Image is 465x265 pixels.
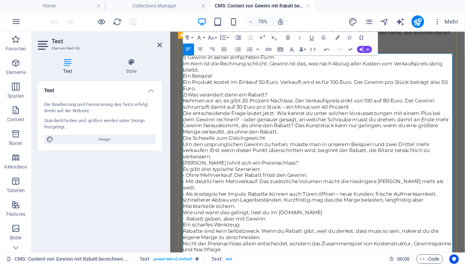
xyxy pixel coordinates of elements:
button: Insert Link [263,43,274,55]
button: Design [44,135,156,144]
button: Mehr [430,15,461,28]
span: Es gibt drei typische Szenarien: [17,179,121,187]
button: Subscript [268,32,280,43]
div: Standard-Farben und -größen werden unter Design festgelegt. [44,118,156,131]
button: Confirm (⌘+⏎) [345,43,357,55]
button: Strikethrough [318,32,329,43]
h4: Text [38,81,162,95]
button: Colors [332,32,344,43]
button: publish [411,15,424,28]
p: Boxen [9,140,22,146]
span: : [403,256,404,262]
p: Spalten [7,93,24,99]
a: Klick, um Auswahl aufzuheben. Doppelklick öffnet Seitenverwaltung [6,254,128,264]
span: Die entscheidende Frage lautet jetzt: Wie kannst du unter solchen Voraussetzungen mit einem Plus ... [17,105,372,137]
p: Content [7,117,24,123]
p: Akkordeon [4,164,27,170]
button: design [348,17,358,26]
button: Redo (⌘⇧Z) [333,43,345,55]
span: Design [56,135,153,144]
span: AI [366,48,370,51]
span: Klick zum Auswählen. Doppelklick zum Bearbeiten [211,254,221,264]
h6: 75% [257,17,269,26]
button: AI [357,46,372,53]
p: Elemente [6,69,26,76]
span: Ein Produkt kostet im Einkauf 50 Euro. Verkauft wird es für 100 Euro. Der Gewinn pro Stück beträg... [17,63,370,80]
button: Data Bindings [298,43,307,55]
button: Line Height [218,32,230,43]
h4: Collections-Manager [105,2,210,10]
h4: Style [100,58,162,75]
button: Font Size [206,32,218,43]
button: Special Characters [356,32,367,43]
p: Tabellen [7,187,25,194]
button: Underline (⌘U) [306,32,318,43]
span: [PERSON_NAME] lohnt sich ein Preisnachlass? [17,171,171,179]
h4: Text [38,58,100,75]
span: Wie und wann das gelingt, liest du im [DOMAIN_NAME] [17,237,203,245]
button: Icons [344,32,355,43]
button: 75% [245,17,273,26]
nav: breadcrumb [139,254,232,264]
h2: Text [52,38,162,45]
span: Code [420,254,439,264]
button: Decrease Indent [245,32,256,43]
button: Insert Table [275,43,286,55]
button: Usercentrics [449,254,459,264]
i: Design (Strg+Alt+Y) [348,17,357,26]
span: Mehr [433,18,458,26]
button: Italic (⌘I) [294,32,306,43]
button: Undo (⌘Z) [322,43,333,55]
button: Font Family [195,32,206,43]
h4: CMS: Content von Gewinn mit Rabatt berechnen... [210,2,314,10]
button: Ordered List [244,43,255,55]
p: Favoriten [6,46,26,52]
button: Clear Formatting [286,43,298,55]
button: text_generator [396,17,405,26]
span: • Mit deutlichem Mehrverkauf: Das zusätzliche Volumen macht die niedrigere [PERSON_NAME] mehr als... [17,196,365,212]
i: Seite neu laden [113,17,122,26]
span: Rollen wir gemeinsam das Thema mal auf: [17,22,159,30]
button: navigator [380,17,389,26]
button: HTML [307,43,319,55]
button: reload [112,17,122,26]
div: Die Bearbeitung und Formatierung des Texts erfolgt direkt auf der Website. [44,102,156,115]
i: Seiten (Strg+Alt+S) [364,17,373,26]
i: Dieses Element ist ein anpassbares Preset [195,257,199,261]
button: Bold (⌘B) [283,32,294,43]
span: . preset-text-v2-default [153,254,192,264]
span: • Als strategischer Impuls: Rabatte können auch Türen öffnen – neue Kunden, frische Aufmerksamkei... [17,212,355,237]
span: Ein scharfes Werkzeug [17,254,93,261]
button: pages [364,17,374,26]
i: AI Writer [396,17,405,26]
span: Nehmen wir an, es gibt 20 Prozent Nachlass. Der Verkaufspreis sinkt von 100 auf 80 Euro. Der Gewi... [17,88,352,104]
span: • Ohne Mehrverkauf: Der Rabatt frisst den Gewinn. [17,187,183,195]
span: Um den ursprünglichen Gewinn zu halten, müsste man in unserem Beispiel rund zwei Drittel mehr ver... [17,146,346,170]
span: 2)Was verändert dann ein Rabatt? [17,80,130,88]
button: Unordered List [232,43,244,55]
i: Veröffentlichen [413,17,422,26]
span: Rabatt geben, aber mit Gewinn [22,245,128,253]
button: Klicke hier, um den Vorschau-Modus zu verlassen [97,17,106,26]
span: 00 00 [397,254,409,264]
span: Ein Beispiel: [17,55,58,63]
p: Bilder [10,235,22,241]
span: Klick zum Auswählen. Doppelklick zum Bearbeiten [139,254,149,264]
h3: Element #ed-96 [52,45,146,52]
button: Code [416,254,443,264]
span: Rabatte – Gefahr oder Gewinnchance? [17,14,145,22]
button: Align Center [195,43,206,55]
p: Features [6,211,25,217]
button: Align Left [183,43,194,55]
button: Superscript [257,32,268,43]
button: Align Right [206,43,218,55]
span: Im Kern ist die Rechnung schlicht: Gewinn ist das, was nach Abzug aller Kosten vom Verkaufspreis ... [17,39,363,55]
span: . text [225,254,232,264]
button: Align Justify [218,43,230,55]
i: Navigator [380,17,389,26]
h6: Session-Zeit [389,254,410,264]
span: 1) Gewinn in seiner einfachsten Form [17,30,139,38]
i: Bei Größenänderung Zoomstufe automatisch an das gewählte Gerät anpassen. [277,18,284,25]
button: Ordered List [255,43,260,55]
span: Die Schwelle zum Gleichgewicht [17,138,127,146]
